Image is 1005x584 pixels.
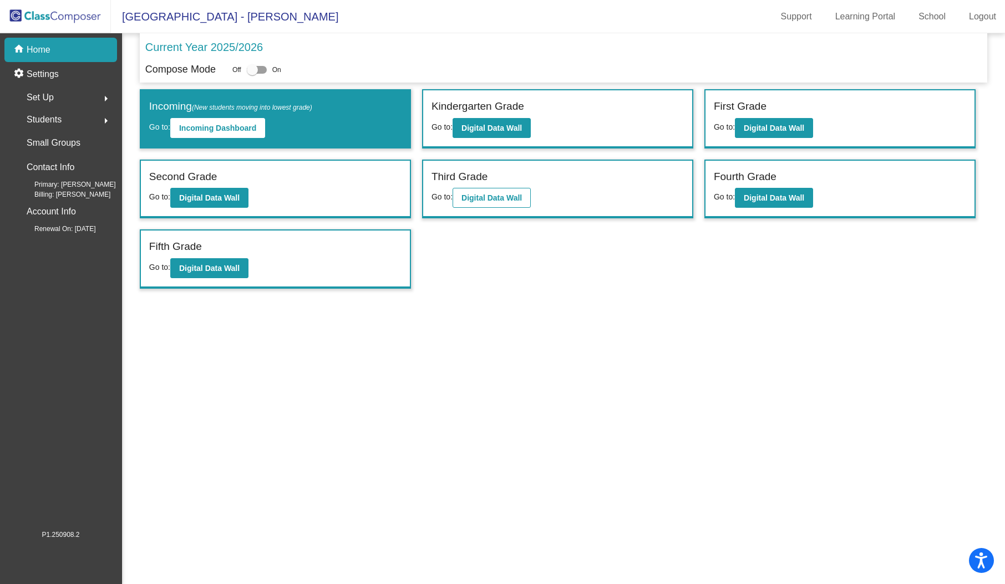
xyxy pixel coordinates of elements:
button: Digital Data Wall [170,258,248,278]
p: Home [27,43,50,57]
span: Off [232,65,241,75]
p: Current Year 2025/2026 [145,39,263,55]
p: Settings [27,68,59,81]
b: Digital Data Wall [179,193,240,202]
label: Second Grade [149,169,217,185]
span: [GEOGRAPHIC_DATA] - [PERSON_NAME] [111,8,338,25]
a: Logout [960,8,1005,25]
label: Third Grade [432,169,488,185]
span: Set Up [27,90,54,105]
b: Digital Data Wall [744,124,804,132]
label: First Grade [714,99,767,115]
button: Digital Data Wall [735,118,813,138]
label: Incoming [149,99,312,115]
span: Go to: [149,122,170,131]
span: Billing: [PERSON_NAME] [17,189,110,199]
a: School [910,8,955,25]
label: Kindergarten Grade [432,99,524,115]
b: Digital Data Wall [744,193,804,202]
mat-icon: settings [13,68,27,81]
span: Students [27,112,62,127]
span: Go to: [149,263,170,271]
span: On [272,65,281,75]
p: Contact Info [27,160,74,175]
span: Renewal On: [DATE] [17,224,95,234]
span: Primary: [PERSON_NAME] [17,180,116,189]
span: Go to: [149,192,170,201]
b: Incoming Dashboard [179,124,256,132]
b: Digital Data Wall [461,193,522,202]
p: Small Groups [27,135,80,151]
span: Go to: [714,192,735,201]
button: Digital Data Wall [453,188,531,208]
span: (New students moving into lowest grade) [192,104,312,111]
label: Fifth Grade [149,239,202,255]
button: Digital Data Wall [453,118,531,138]
span: Go to: [714,122,735,131]
button: Incoming Dashboard [170,118,265,138]
p: Account Info [27,204,76,219]
b: Digital Data Wall [179,264,240,273]
mat-icon: arrow_right [99,114,113,127]
a: Support [772,8,821,25]
span: Go to: [432,192,453,201]
mat-icon: home [13,43,27,57]
p: Compose Mode [145,62,216,77]
button: Digital Data Wall [735,188,813,208]
b: Digital Data Wall [461,124,522,132]
mat-icon: arrow_right [99,92,113,105]
button: Digital Data Wall [170,188,248,208]
span: Go to: [432,122,453,131]
a: Learning Portal [826,8,905,25]
label: Fourth Grade [714,169,776,185]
